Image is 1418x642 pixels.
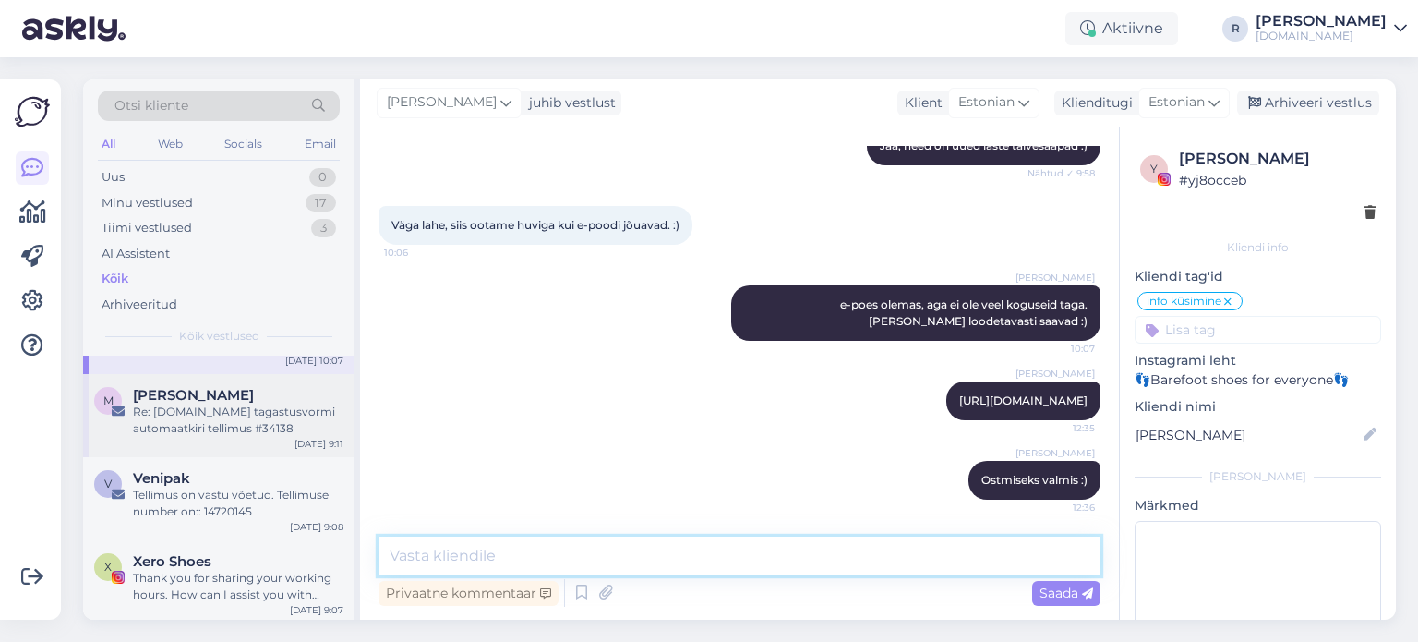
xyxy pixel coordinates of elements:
[958,92,1015,113] span: Estonian
[840,297,1090,328] span: e-poes olemas, aga ei ole veel koguseid taga. [PERSON_NAME] loodetavasti saavad :)
[294,437,343,451] div: [DATE] 9:11
[1222,16,1248,42] div: R
[133,570,343,603] div: Thank you for sharing your working hours. How can I assist you with Tupsunupsu Barefoot products ...
[301,132,340,156] div: Email
[285,354,343,368] div: [DATE] 10:07
[379,581,559,606] div: Privaatne kommentaar
[102,219,192,237] div: Tiimi vestlused
[1256,14,1387,29] div: [PERSON_NAME]
[1135,239,1381,256] div: Kliendi info
[102,245,170,263] div: AI Assistent
[104,560,112,574] span: X
[959,394,1088,407] a: [URL][DOMAIN_NAME]
[1148,92,1205,113] span: Estonian
[179,328,259,345] span: Kõik vestlused
[1135,496,1381,515] p: Märkmed
[133,553,211,570] span: Xero Shoes
[15,94,50,129] img: Askly Logo
[1015,271,1095,285] span: [PERSON_NAME]
[1054,93,1133,113] div: Klienditugi
[1015,367,1095,381] span: [PERSON_NAME]
[154,132,186,156] div: Web
[102,168,125,187] div: Uus
[384,246,453,260] span: 10:06
[880,139,1088,152] span: Jaa, need on uued laste talvesaapad :)
[1026,421,1095,435] span: 12:35
[1237,91,1379,115] div: Arhiveeri vestlus
[1147,296,1221,307] span: info küsimine
[133,487,343,520] div: Tellimus on vastu võetud. Tellimuse number on:: 14720145
[103,394,114,407] span: M
[1015,446,1095,460] span: [PERSON_NAME]
[306,194,336,212] div: 17
[133,470,190,487] span: Venipak
[1026,342,1095,356] span: 10:07
[1256,29,1387,43] div: [DOMAIN_NAME]
[1179,170,1376,190] div: # yj8occeb
[290,520,343,534] div: [DATE] 9:08
[114,96,188,115] span: Otsi kliente
[1136,425,1360,445] input: Lisa nimi
[1135,267,1381,286] p: Kliendi tag'id
[290,603,343,617] div: [DATE] 9:07
[311,219,336,237] div: 3
[102,296,177,314] div: Arhiveeritud
[133,404,343,437] div: Re: [DOMAIN_NAME] tagastusvormi automaatkiri tellimus #34138
[1256,14,1407,43] a: [PERSON_NAME][DOMAIN_NAME]
[981,473,1088,487] span: Ostmiseks valmis :)
[1065,12,1178,45] div: Aktiivne
[309,168,336,187] div: 0
[104,477,112,491] span: V
[1135,370,1381,390] p: 👣Barefoot shoes for everyone👣
[1179,148,1376,170] div: [PERSON_NAME]
[1135,468,1381,485] div: [PERSON_NAME]
[897,93,943,113] div: Klient
[133,387,254,404] span: Marjana M
[391,218,679,232] span: Väga lahe, siis ootame huviga kui e-poodi jõuavad. :)
[1026,501,1095,515] span: 12:36
[522,93,616,113] div: juhib vestlust
[102,194,193,212] div: Minu vestlused
[1135,316,1381,344] input: Lisa tag
[1150,162,1158,176] span: y
[1135,351,1381,370] p: Instagrami leht
[1135,397,1381,417] p: Kliendi nimi
[98,132,119,156] div: All
[1026,166,1095,180] span: Nähtud ✓ 9:58
[221,132,266,156] div: Socials
[387,92,497,113] span: [PERSON_NAME]
[1039,585,1093,601] span: Saada
[102,270,128,288] div: Kõik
